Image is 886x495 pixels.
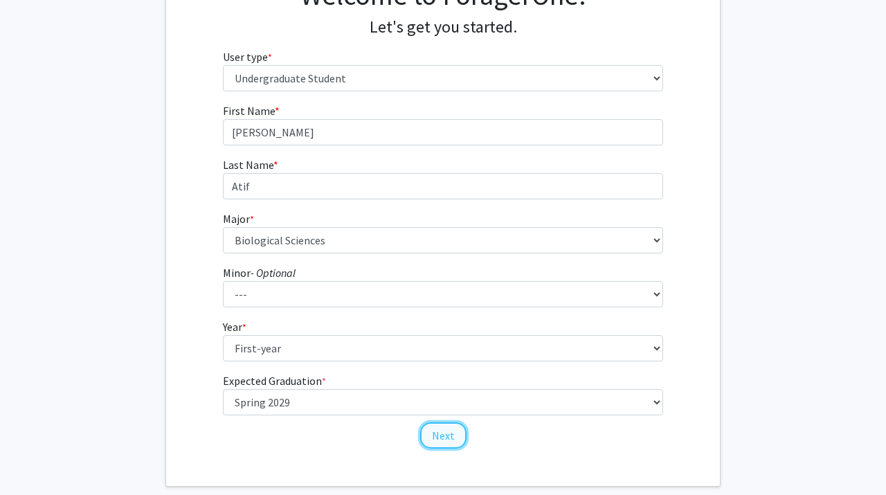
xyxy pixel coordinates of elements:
i: - Optional [251,266,296,280]
span: First Name [223,104,275,118]
label: User type [223,48,272,65]
label: Year [223,318,246,335]
span: Last Name [223,158,273,172]
label: Minor [223,264,296,281]
button: Next [420,422,467,449]
iframe: Chat [10,433,59,485]
label: Expected Graduation [223,372,326,389]
label: Major [223,210,254,227]
h4: Let's get you started. [223,17,664,37]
